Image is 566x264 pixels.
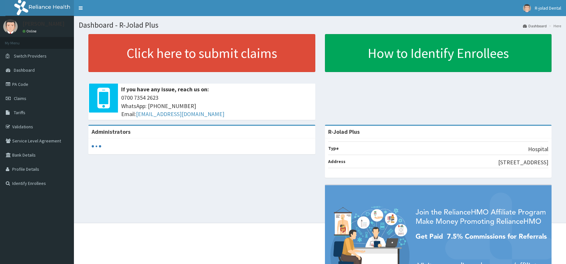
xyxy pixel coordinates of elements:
h1: Dashboard - R-Jolad Plus [79,21,561,29]
svg: audio-loading [92,141,101,151]
b: Address [328,159,346,164]
span: 0700 7354 2623 WhatsApp: [PHONE_NUMBER] Email: [121,94,312,118]
p: Hospital [528,145,548,153]
span: Tariffs [14,110,25,115]
span: Claims [14,96,26,101]
b: Type [328,145,339,151]
img: User Image [523,4,531,12]
p: [STREET_ADDRESS] [498,158,548,167]
span: R-jolad Dental [535,5,561,11]
img: User Image [3,19,18,34]
li: Here [547,23,561,29]
a: How to Identify Enrollees [325,34,552,72]
strong: R-Jolad Plus [328,128,360,135]
b: If you have any issue, reach us on: [121,86,209,93]
a: [EMAIL_ADDRESS][DOMAIN_NAME] [136,110,224,118]
b: Administrators [92,128,130,135]
p: [PERSON_NAME] [22,21,65,27]
span: Dashboard [14,67,35,73]
a: Click here to submit claims [88,34,315,72]
span: Switch Providers [14,53,47,59]
a: Dashboard [523,23,547,29]
a: Online [22,29,38,33]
